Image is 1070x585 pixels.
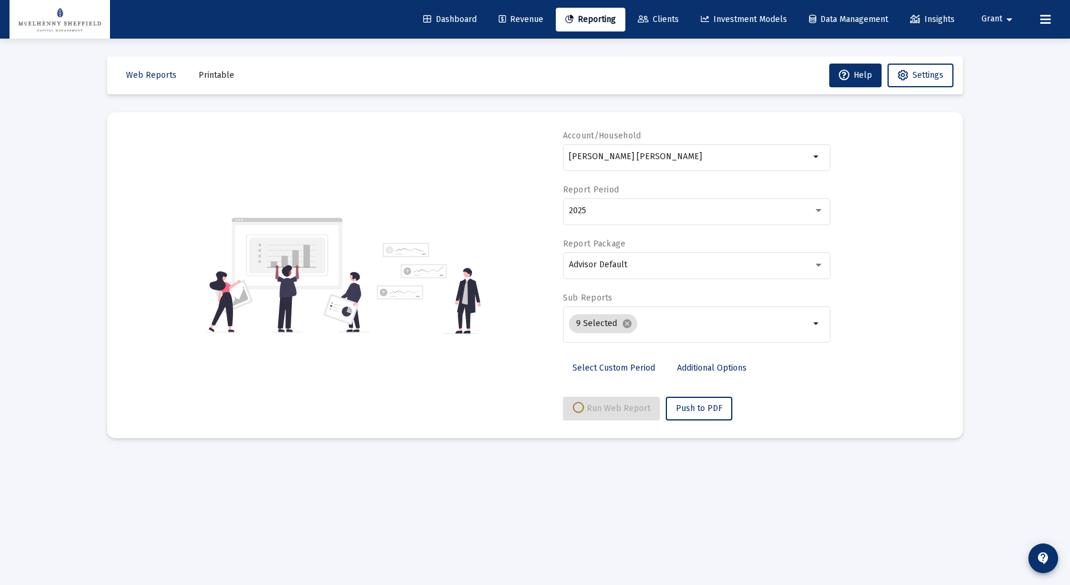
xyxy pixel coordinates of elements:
input: Search or select an account or household [569,152,810,162]
mat-chip-list: Selection [569,312,810,336]
img: Dashboard [18,8,101,31]
mat-icon: arrow_drop_down [1002,8,1016,31]
span: Insights [910,14,955,24]
button: Web Reports [117,64,186,87]
span: Run Web Report [572,403,650,413]
span: Select Custom Period [572,363,655,373]
span: Grant [981,14,1002,24]
mat-chip: 9 Selected [569,314,637,333]
button: Printable [189,64,244,87]
button: Grant [967,7,1031,31]
span: 2025 [569,205,586,216]
span: Printable [199,70,234,80]
a: Revenue [489,8,553,31]
span: Web Reports [126,70,177,80]
button: Run Web Report [563,397,660,420]
a: Insights [901,8,964,31]
span: Investment Models [701,14,787,24]
mat-icon: contact_support [1036,551,1050,565]
span: Settings [912,70,943,80]
label: Report Package [563,239,626,249]
span: Data Management [809,14,888,24]
button: Push to PDF [666,397,732,420]
img: reporting [206,216,370,334]
a: Dashboard [414,8,486,31]
span: Revenue [499,14,543,24]
span: Clients [638,14,679,24]
button: Settings [888,64,953,87]
label: Account/Household [563,131,641,141]
img: reporting-alt [377,243,481,334]
span: Additional Options [677,363,747,373]
span: Push to PDF [676,403,722,413]
button: Help [829,64,882,87]
mat-icon: arrow_drop_down [810,317,824,331]
label: Report Period [563,185,619,195]
mat-icon: arrow_drop_down [810,150,824,164]
label: Sub Reports [563,293,613,303]
span: Reporting [565,14,616,24]
a: Investment Models [691,8,797,31]
a: Reporting [556,8,625,31]
mat-icon: cancel [622,318,632,329]
a: Data Management [800,8,898,31]
a: Clients [628,8,688,31]
span: Dashboard [423,14,477,24]
span: Help [839,70,872,80]
span: Advisor Default [569,260,627,270]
